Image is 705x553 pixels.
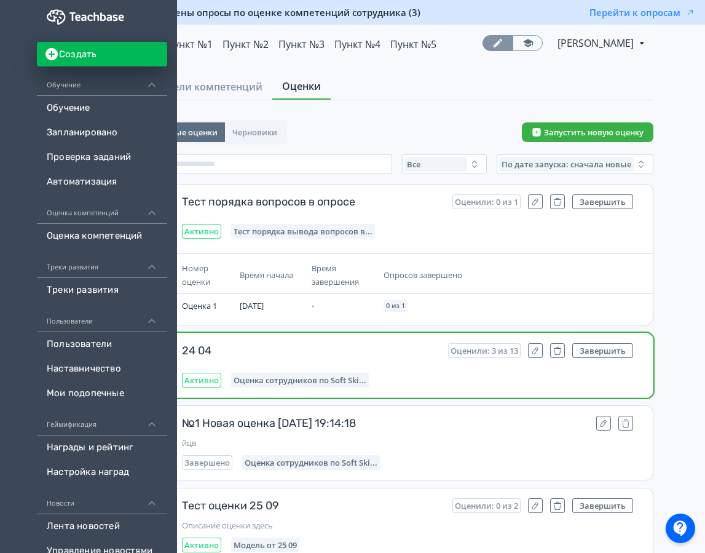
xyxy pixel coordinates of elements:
span: 24 04 [182,343,438,358]
span: Активно [184,375,219,385]
span: Активно [184,540,219,550]
span: Модели компетенций [152,79,262,94]
span: Номер оценки [182,263,210,287]
span: Александр Лесков [557,36,636,50]
a: Мои подопечные [37,381,167,406]
button: Готовые оценки [144,122,225,142]
div: Обучение [37,66,167,96]
a: Оценка компетенций [37,224,167,249]
span: Активно [184,226,219,236]
span: [DATE] [240,300,264,311]
span: Оценка сотрудников по Soft Skills [234,375,366,385]
span: №1 Новая оценка [DATE] 19:14:18 [182,416,586,431]
div: Оценка компетенций [37,194,167,224]
a: Пункт №3 [278,38,325,51]
span: Оценка 1 [182,300,217,311]
span: Оценили: 0 из 2 [455,501,518,511]
span: Все [407,159,420,169]
button: Черновики [225,122,285,142]
a: Запланировано [37,121,167,145]
span: Оценили: 0 из 1 [455,197,518,207]
span: йцв [182,438,633,448]
a: Проверка заданий [37,145,167,170]
a: Пункт №2 [223,38,269,51]
a: Настройка наград [37,460,167,485]
span: Оценили: 3 из 13 [451,346,518,356]
span: Тест порядка вывода вопросов в опросе [234,226,372,236]
span: Описание оценки здесь [182,520,633,530]
span: Готовые оценки [152,127,218,137]
button: Перейти к опросам [589,6,695,18]
span: Черновики [232,127,277,137]
a: Пункт №1 [167,38,213,51]
span: Время начала [240,269,293,280]
span: Завершено [184,458,230,467]
button: Завершить [572,343,633,358]
span: Оценки [282,79,321,93]
button: Все [402,154,487,174]
div: Геймификация [37,406,167,436]
span: Тест оценки 25 09 [182,498,443,513]
a: Автоматизация [37,170,167,194]
a: Пользователи [37,332,167,357]
button: Запустить новую оценку [522,122,653,142]
span: Вам назначены опросы по оценке компетенций сотрудника (3) [120,6,420,18]
div: Пользователи [37,303,167,332]
span: Опросов завершено [384,269,462,280]
div: Треки развития [37,249,167,278]
span: Время завершения [312,263,359,287]
a: Обучение [37,96,167,121]
button: По дате запуска: сначала новые [497,154,653,174]
a: Лента новостей [37,514,167,539]
a: Пункт №4 [334,38,380,51]
div: Новости [37,485,167,514]
span: По дате запуска: сначала новые [502,159,631,169]
button: Завершить [572,194,633,209]
button: Завершить [572,498,633,513]
span: Модель от 25 09 [234,540,297,550]
span: 0 из 1 [386,302,405,309]
a: Награды и рейтинг [37,436,167,460]
a: Пункт №5 [390,38,436,51]
a: Переключиться в режим ученика [513,35,543,51]
td: - [307,294,379,317]
span: Тест порядка вопросов в опросе [182,194,443,209]
a: Наставничество [37,357,167,381]
a: Треки развития [37,278,167,303]
button: Создать [37,42,167,66]
span: Оценка сотрудников по Soft Skills [245,458,377,467]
